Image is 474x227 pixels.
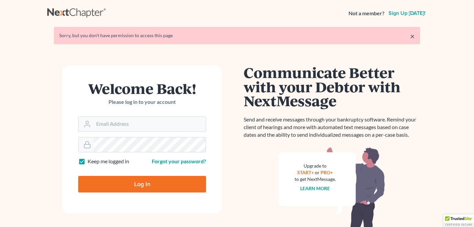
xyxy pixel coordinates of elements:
span: or [315,170,320,175]
label: Keep me logged in [88,158,129,165]
strong: Not a member? [349,10,384,17]
h1: Welcome Back! [78,81,206,96]
p: Please log in to your account [78,98,206,106]
a: × [410,32,415,40]
div: Sorry, but you don't have permission to access this page [59,32,415,39]
input: Email Address [94,117,206,131]
a: Forgot your password? [152,158,206,164]
div: TrustedSite Certified [443,214,474,227]
input: Log In [78,176,206,192]
h1: Communicate Better with your Debtor with NextMessage [244,65,420,108]
p: Send and receive messages through your bankruptcy software. Remind your client of hearings and mo... [244,116,420,139]
div: Upgrade to [295,163,336,169]
a: Sign up [DATE]! [387,11,427,16]
div: to get NextMessage. [295,176,336,183]
a: Learn more [301,186,330,191]
a: PRO+ [321,170,333,175]
a: START+ [298,170,314,175]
